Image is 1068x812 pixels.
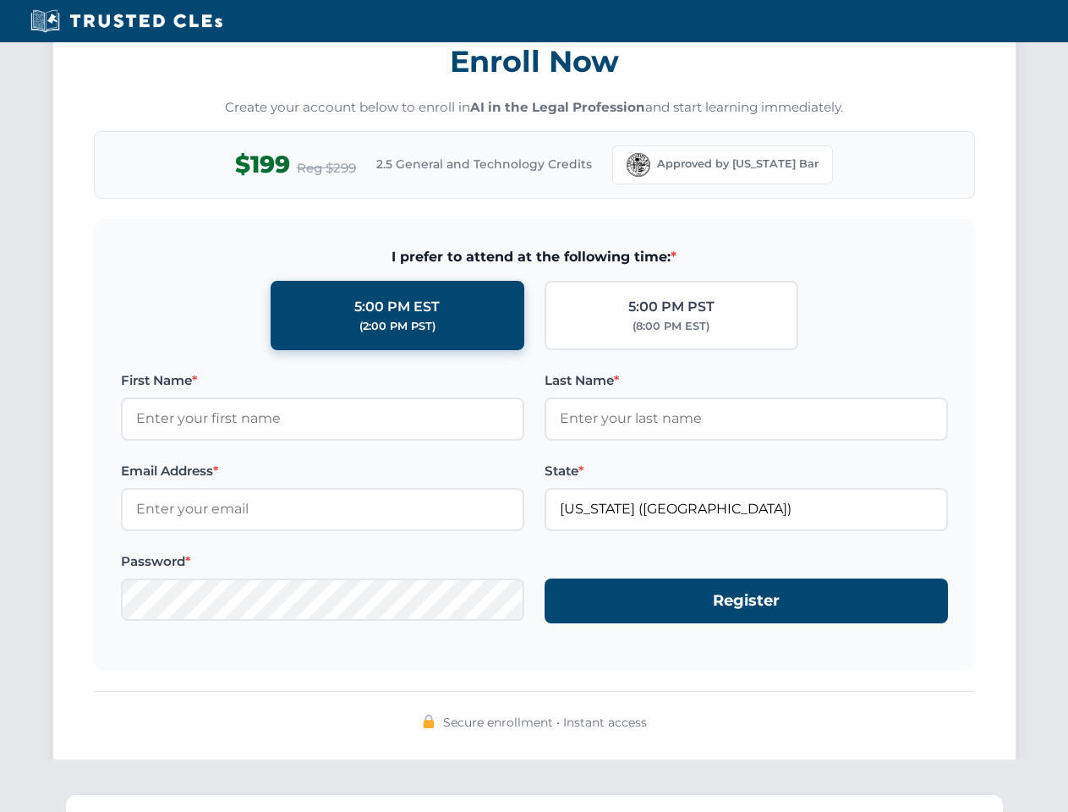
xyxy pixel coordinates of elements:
[354,296,440,318] div: 5:00 PM EST
[627,153,650,177] img: Florida Bar
[545,488,948,530] input: Florida (FL)
[25,8,227,34] img: Trusted CLEs
[121,370,524,391] label: First Name
[121,246,948,268] span: I prefer to attend at the following time:
[94,35,975,88] h3: Enroll Now
[376,155,592,173] span: 2.5 General and Technology Credits
[545,398,948,440] input: Enter your last name
[121,398,524,440] input: Enter your first name
[657,156,819,173] span: Approved by [US_STATE] Bar
[422,715,435,728] img: 🔒
[121,461,524,481] label: Email Address
[94,98,975,118] p: Create your account below to enroll in and start learning immediately.
[297,158,356,178] span: Reg $299
[470,99,645,115] strong: AI in the Legal Profession
[121,551,524,572] label: Password
[633,318,709,335] div: (8:00 PM EST)
[235,145,290,184] span: $199
[443,713,647,732] span: Secure enrollment • Instant access
[545,461,948,481] label: State
[359,318,435,335] div: (2:00 PM PST)
[121,488,524,530] input: Enter your email
[628,296,715,318] div: 5:00 PM PST
[545,370,948,391] label: Last Name
[545,579,948,623] button: Register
